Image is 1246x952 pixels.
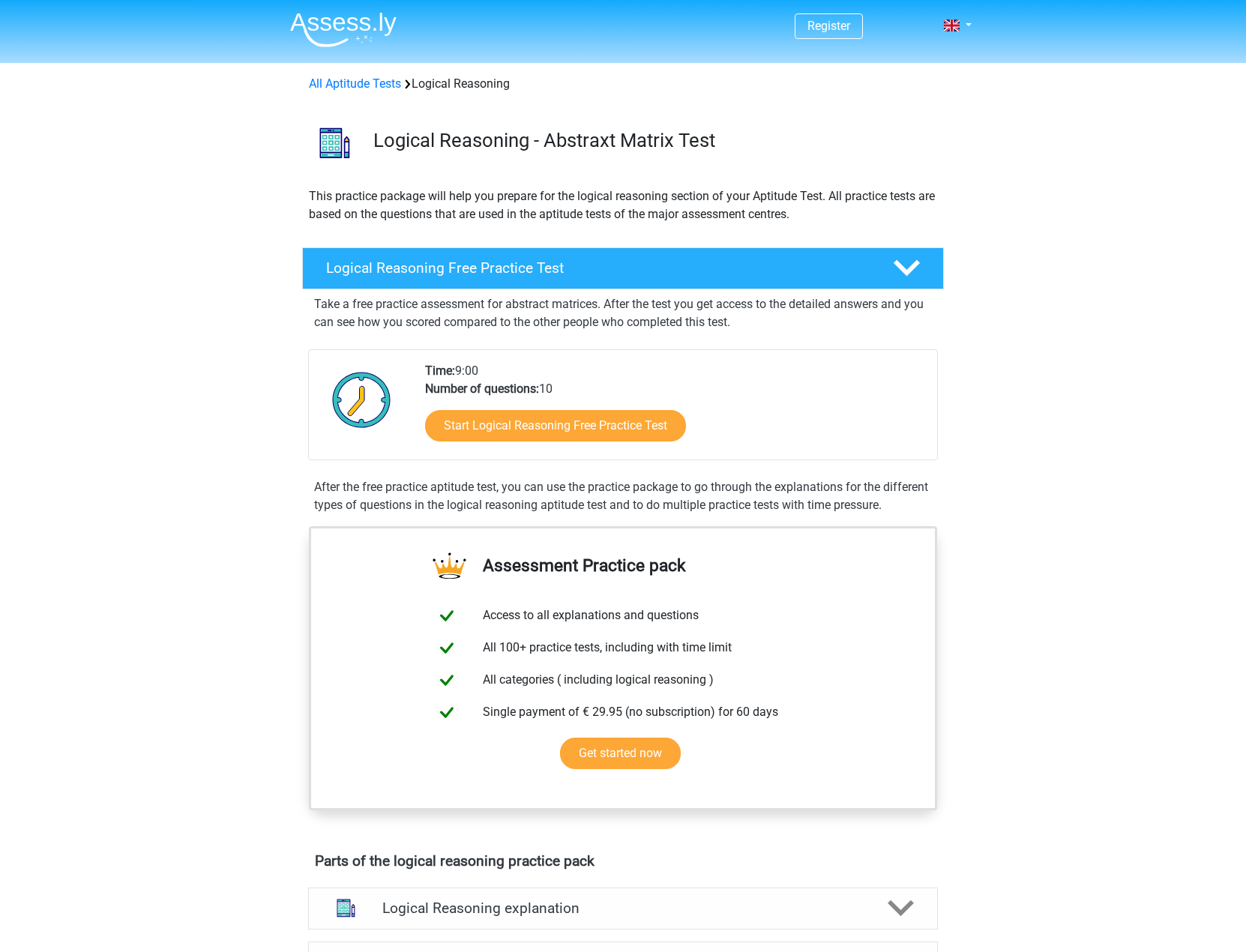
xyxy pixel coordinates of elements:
[425,364,455,378] b: Time:
[807,19,850,33] a: Register
[425,410,686,442] a: Start Logical Reasoning Free Practice Test
[326,259,869,277] h4: Logical Reasoning Free Practice Test
[314,295,932,331] p: Take a free practice assessment for abstract matrices. After the test you get access to the detai...
[308,478,938,514] div: After the free practice aptitude test, you can use the practice package to go through the explana...
[303,111,367,175] img: logical reasoning
[309,76,401,91] a: All Aptitude Tests
[425,382,539,396] b: Number of questions:
[296,247,950,289] a: Logical Reasoning Free Practice Test
[382,900,864,917] h4: Logical Reasoning explanation
[302,888,944,930] a: explanations Logical Reasoning explanation
[303,75,943,93] div: Logical Reasoning
[324,362,400,437] img: Clock
[327,889,365,927] img: logical reasoning explanations
[414,362,936,460] div: 9:00 10
[373,129,932,152] h3: Logical Reasoning - Abstraxt Matrix Test
[290,12,397,47] img: Assessly
[560,738,681,769] a: Get started now
[315,852,931,870] h4: Parts of the logical reasoning practice pack
[309,187,937,223] p: This practice package will help you prepare for the logical reasoning section of your Aptitude Te...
